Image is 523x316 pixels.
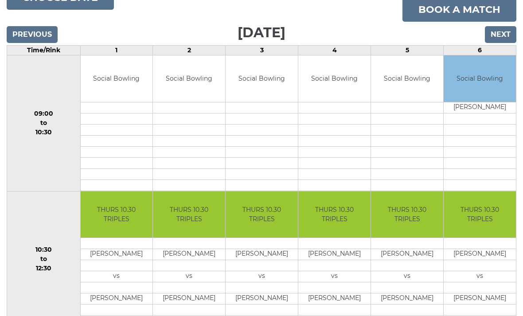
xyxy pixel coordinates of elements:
td: [PERSON_NAME] [444,293,516,304]
td: Time/Rink [7,46,81,55]
td: 2 [153,46,226,55]
td: THURS 10.30 TRIPLES [371,191,443,238]
td: vs [226,271,298,282]
td: Social Bowling [153,55,225,102]
td: Social Bowling [371,55,443,102]
td: Social Bowling [298,55,371,102]
td: vs [153,271,225,282]
td: [PERSON_NAME] [444,249,516,260]
td: [PERSON_NAME] [226,249,298,260]
td: THURS 10.30 TRIPLES [153,191,225,238]
td: 6 [444,46,516,55]
td: 09:00 to 10:30 [7,55,81,191]
td: THURS 10.30 TRIPLES [81,191,153,238]
input: Previous [7,26,58,43]
td: THURS 10.30 TRIPLES [298,191,371,238]
td: vs [298,271,371,282]
td: [PERSON_NAME] [371,249,443,260]
td: 1 [80,46,153,55]
td: [PERSON_NAME] [444,102,516,113]
td: 4 [298,46,371,55]
td: vs [371,271,443,282]
td: [PERSON_NAME] [81,249,153,260]
td: vs [444,271,516,282]
td: Social Bowling [444,55,516,102]
td: [PERSON_NAME] [153,293,225,304]
td: 3 [226,46,298,55]
td: 5 [371,46,444,55]
td: vs [81,271,153,282]
td: [PERSON_NAME] [226,293,298,304]
td: THURS 10.30 TRIPLES [226,191,298,238]
td: Social Bowling [81,55,153,102]
td: [PERSON_NAME] [298,293,371,304]
td: THURS 10.30 TRIPLES [444,191,516,238]
td: [PERSON_NAME] [298,249,371,260]
td: [PERSON_NAME] [81,293,153,304]
td: [PERSON_NAME] [153,249,225,260]
input: Next [485,26,516,43]
td: [PERSON_NAME] [371,293,443,304]
td: Social Bowling [226,55,298,102]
